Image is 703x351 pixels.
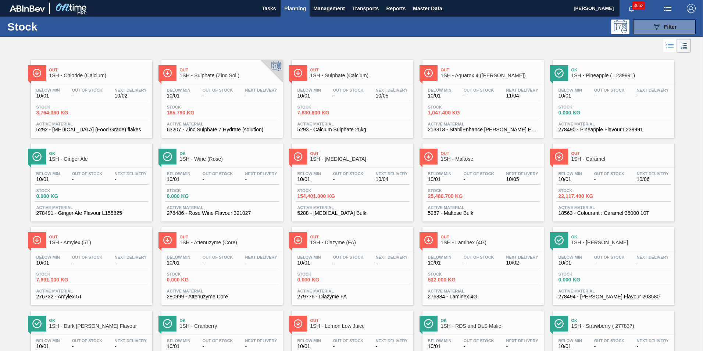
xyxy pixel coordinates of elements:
[333,260,364,266] span: -
[286,221,417,305] a: ÍconeOut1SH - Diazyme (FA)Below Min10/01Out Of Stock-Next Delivery-Stock0.000 KGActive Material27...
[297,260,321,266] span: 10/01
[163,152,172,161] img: Ícone
[245,260,277,266] span: -
[506,93,538,99] span: 11/04
[180,323,279,329] span: 1SH - Cranberry
[559,171,582,176] span: Below Min
[180,318,279,323] span: Ok
[464,255,494,259] span: Out Of Stock
[376,171,408,176] span: Next Delivery
[115,88,147,92] span: Next Delivery
[261,4,277,13] span: Tasks
[559,188,610,193] span: Stock
[376,88,408,92] span: Next Delivery
[559,344,582,349] span: 10/01
[49,156,149,162] span: 1SH - Ginger Ale
[49,323,149,329] span: 1SH - Dark Berry Flavour
[72,177,103,182] span: -
[203,88,233,92] span: Out Of Stock
[506,171,538,176] span: Next Delivery
[36,294,147,299] span: 276732 - Amylex 5T
[180,68,279,72] span: Out
[428,210,538,216] span: 5287 - Maltose Bulk
[333,255,364,259] span: Out Of Stock
[464,260,494,266] span: -
[115,338,147,343] span: Next Delivery
[180,235,279,239] span: Out
[571,323,671,329] span: 1SH - Strawberry ( 277837)
[559,255,582,259] span: Below Min
[428,344,452,349] span: 10/01
[180,151,279,156] span: Ok
[167,177,190,182] span: 10/01
[633,19,696,34] button: Filter
[333,88,364,92] span: Out Of Stock
[297,289,408,293] span: Active Material
[424,152,433,161] img: Ícone
[506,255,538,259] span: Next Delivery
[10,5,45,12] img: TNhmsLtSVTkK8tSr43FrP2fwEKptu5GPRR3wAAAABJRU5ErkJggg==
[559,294,669,299] span: 278494 - Rasberry Flavour 203580
[333,177,364,182] span: -
[156,138,286,221] a: ÍconeOk1SH - Wine (Rose)Below Min10/01Out Of Stock-Next Delivery-Stock0.000 KGActive Material2784...
[687,4,696,13] img: Logout
[115,171,147,176] span: Next Delivery
[571,318,671,323] span: Ok
[310,240,410,245] span: 1SH - Diazyme (FA)
[297,255,321,259] span: Below Min
[428,338,452,343] span: Below Min
[663,4,672,13] img: userActions
[310,318,410,323] span: Out
[310,323,410,329] span: 1SH - Lemon Low Juice
[36,171,60,176] span: Below Min
[376,338,408,343] span: Next Delivery
[32,68,42,78] img: Ícone
[32,152,42,161] img: Ícone
[245,177,277,182] span: -
[203,255,233,259] span: Out Of Stock
[376,344,408,349] span: -
[441,68,540,72] span: Out
[428,171,452,176] span: Below Min
[36,289,147,293] span: Active Material
[115,177,147,182] span: -
[333,338,364,343] span: Out Of Stock
[245,338,277,343] span: Next Delivery
[559,272,610,276] span: Stock
[297,93,321,99] span: 10/01
[594,93,625,99] span: -
[163,68,172,78] img: Ícone
[36,110,88,116] span: 3,764.360 KG
[25,138,156,221] a: ÍconeOk1SH - Ginger AleBelow Min10/01Out Of Stock-Next Delivery-Stock0.000 KGActive Material27849...
[36,205,147,210] span: Active Material
[297,88,321,92] span: Below Min
[180,73,279,78] span: 1SH - Sulphate (Zinc Sol.)
[417,138,547,221] a: ÍconeOut1SH - MaltoseBelow Min10/01Out Of Stock-Next Delivery10/05Stock25,480.700 KGActive Materi...
[594,344,625,349] span: -
[115,255,147,259] span: Next Delivery
[293,68,303,78] img: Ícone
[284,4,306,13] span: Planning
[333,93,364,99] span: -
[424,319,433,328] img: Ícone
[297,338,321,343] span: Below Min
[310,156,410,162] span: 1SH - Dextrose
[245,93,277,99] span: -
[313,4,345,13] span: Management
[297,272,349,276] span: Stock
[72,93,103,99] span: -
[611,19,629,34] div: Programming: no user selected
[559,210,669,216] span: 18563 - Colourant : Caramel 35000 10T
[203,338,233,343] span: Out Of Stock
[286,138,417,221] a: ÍconeOut1SH - [MEDICAL_DATA]Below Min10/01Out Of Stock-Next Delivery10/04Stock154,401.000 KGActiv...
[310,73,410,78] span: 1SH - Sulphate (Calcium)
[167,272,218,276] span: Stock
[245,255,277,259] span: Next Delivery
[36,272,88,276] span: Stock
[36,177,60,182] span: 10/01
[115,93,147,99] span: 10/02
[167,205,277,210] span: Active Material
[36,127,147,132] span: 5292 - Calcium Chloride (Food Grade) flakes
[49,151,149,156] span: Ok
[637,88,669,92] span: Next Delivery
